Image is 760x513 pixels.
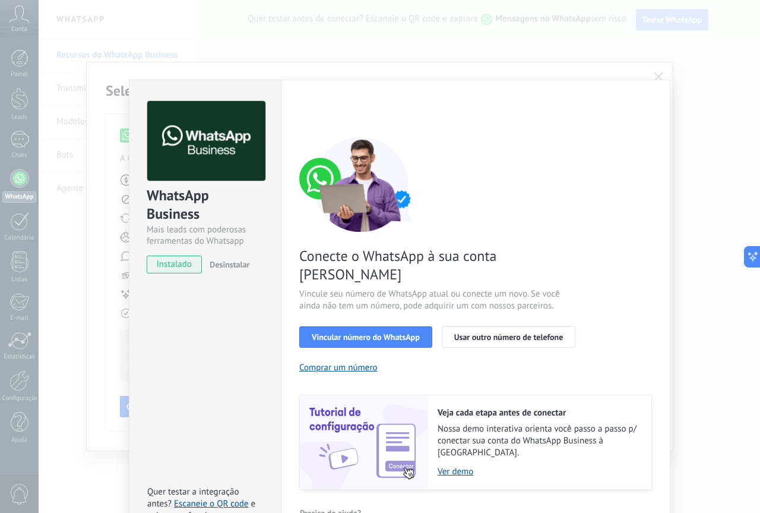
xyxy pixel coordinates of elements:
[454,333,563,341] span: Usar outro número de telefone
[174,498,248,509] a: Escaneie o QR code
[312,333,420,341] span: Vincular número do WhatsApp
[438,423,639,459] span: Nossa demo interativa orienta você passo a passo p/ conectar sua conta do WhatsApp Business à [GE...
[299,326,432,348] button: Vincular número do WhatsApp
[438,407,639,418] h2: Veja cada etapa antes de conectar
[210,259,249,270] span: Desinstalar
[147,186,264,224] div: WhatsApp Business
[299,288,582,312] span: Vincule seu número de WhatsApp atual ou conecte um novo. Se você ainda não tem um número, pode ad...
[147,224,264,247] div: Mais leads com poderosas ferramentas do Whatsapp
[147,256,201,273] span: instalado
[299,247,582,284] span: Conecte o WhatsApp à sua conta [PERSON_NAME]
[299,137,424,232] img: connect number
[205,256,249,273] button: Desinstalar
[438,466,639,477] a: Ver demo
[147,486,239,509] span: Quer testar a integração antes?
[442,326,576,348] button: Usar outro número de telefone
[147,101,265,181] img: logo_main.png
[299,362,378,373] button: Comprar um número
